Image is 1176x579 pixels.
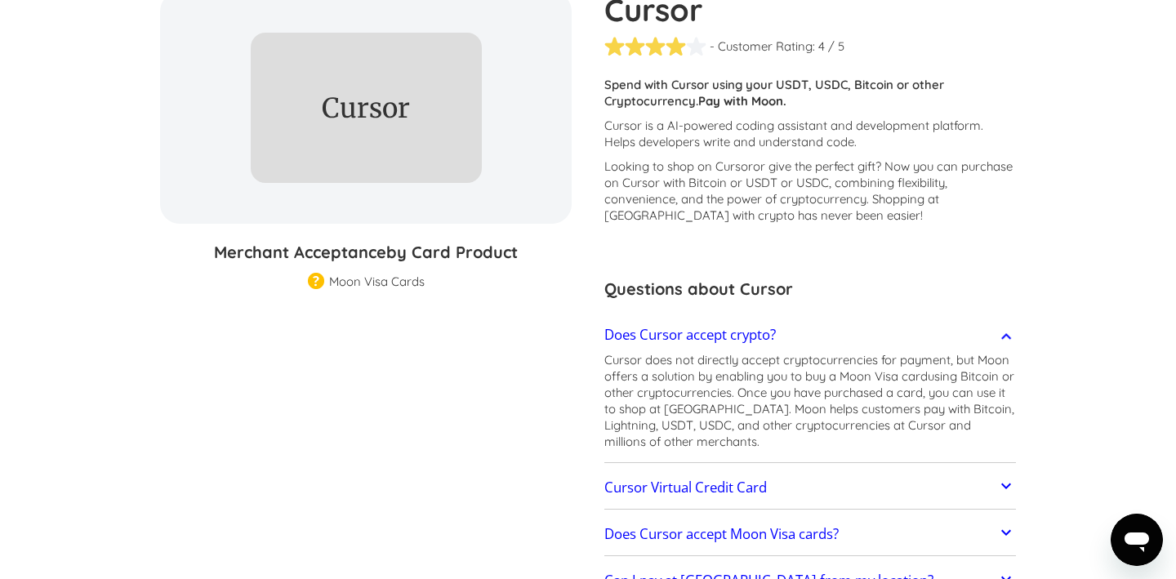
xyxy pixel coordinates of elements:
p: Spend with Cursor using your USDT, USDC, Bitcoin or other Cryptocurrency. [604,77,1016,109]
a: Does Cursor accept Moon Visa cards? [604,517,1016,551]
a: Cursor Virtual Credit Card [604,470,1016,505]
h3: Questions about Cursor [604,277,1016,301]
span: by Card Product [386,242,518,262]
h2: Does Cursor accept Moon Visa cards? [604,526,839,542]
div: 4 [818,38,825,55]
h2: Does Cursor accept crypto? [604,327,776,343]
span: or give the perfect gift [753,158,875,174]
div: - Customer Rating: [710,38,815,55]
p: Cursor does not directly accept cryptocurrencies for payment, but Moon offers a solution by enabl... [604,352,1016,450]
div: Moon Visa Cards [329,274,425,290]
a: Does Cursor accept crypto? [604,318,1016,352]
iframe: Button to launch messaging window [1111,514,1163,566]
div: Cursor [274,94,458,122]
strong: Pay with Moon. [698,93,786,109]
div: / 5 [828,38,844,55]
p: Cursor is a AI-powered coding assistant and development platform. Helps developers write and unde... [604,118,1016,150]
h3: Merchant Acceptance [160,240,572,265]
p: Looking to shop on Cursor ? Now you can purchase on Cursor with Bitcoin or USDT or USDC, combinin... [604,158,1016,224]
h2: Cursor Virtual Credit Card [604,479,767,496]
